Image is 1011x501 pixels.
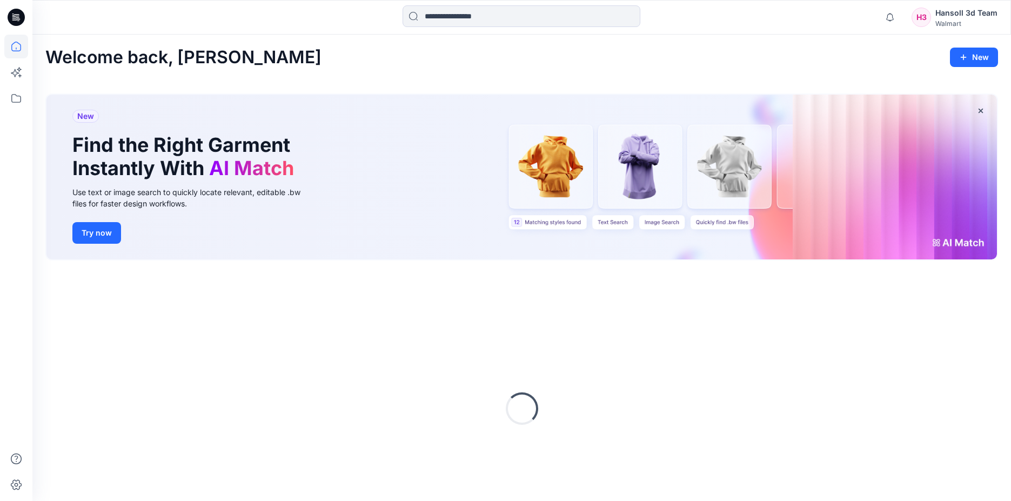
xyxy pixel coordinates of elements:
[72,133,299,180] h1: Find the Right Garment Instantly With
[209,156,294,180] span: AI Match
[935,6,997,19] div: Hansoll 3d Team
[77,110,94,123] span: New
[912,8,931,27] div: H3
[950,48,998,67] button: New
[72,186,316,209] div: Use text or image search to quickly locate relevant, editable .bw files for faster design workflows.
[72,222,121,244] button: Try now
[935,19,997,28] div: Walmart
[45,48,322,68] h2: Welcome back, [PERSON_NAME]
